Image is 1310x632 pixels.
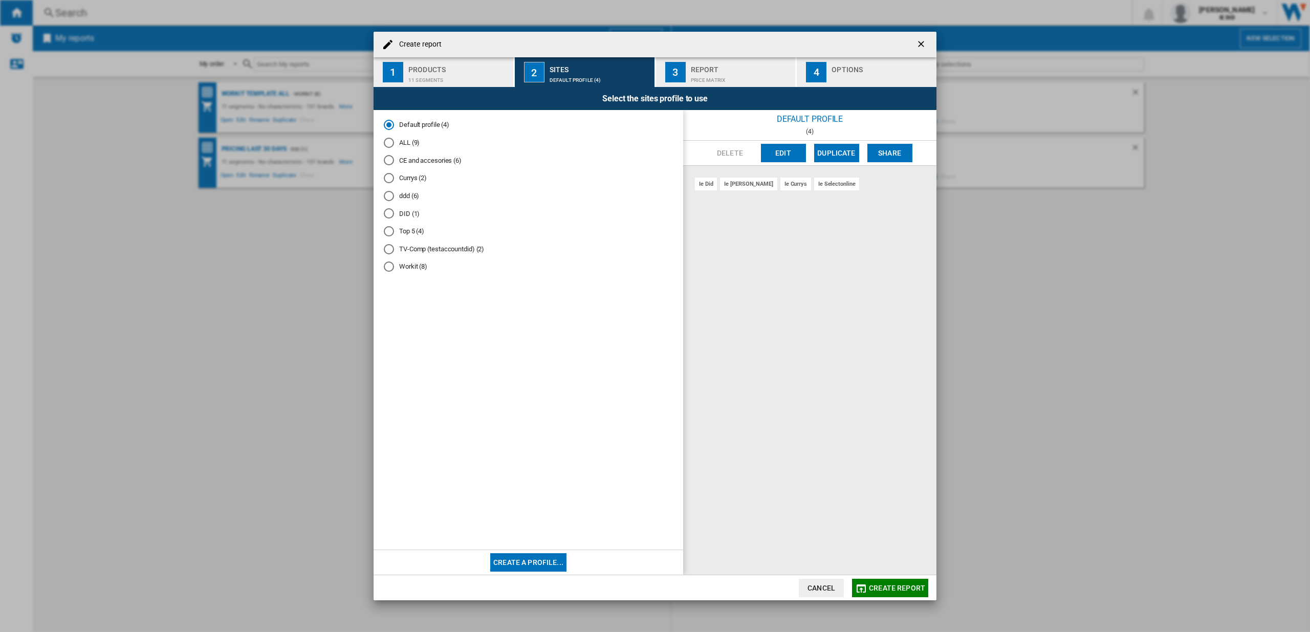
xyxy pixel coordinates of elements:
md-radio-button: Currys (2) [384,173,673,183]
button: Create a profile... [490,553,566,572]
md-radio-button: CE and accesories (6) [384,156,673,165]
button: 1 Products 11 segments [374,57,514,87]
md-radio-button: Top 5 (4) [384,227,673,236]
div: Default profile (4) [550,72,650,83]
button: Create report [852,579,928,597]
div: 11 segments [408,72,509,83]
md-radio-button: DID (1) [384,209,673,219]
button: 2 Sites Default profile (4) [515,57,656,87]
div: Price Matrix [691,72,792,83]
button: 3 Report Price Matrix [656,57,797,87]
div: Sites [550,61,650,72]
div: Report [691,61,792,72]
div: ie did [695,178,717,190]
div: 2 [524,62,544,82]
div: ie selectonline [814,178,860,190]
div: 3 [665,62,686,82]
md-radio-button: ALL (9) [384,138,673,147]
h4: Create report [394,39,442,50]
div: Default profile [683,110,936,128]
button: Share [867,144,912,162]
button: Cancel [799,579,844,597]
div: ie [PERSON_NAME] [720,178,777,190]
div: 4 [806,62,826,82]
div: Options [832,61,932,72]
button: Edit [761,144,806,162]
div: ie currys [780,178,811,190]
button: getI18NText('BUTTONS.CLOSE_DIALOG') [912,34,932,55]
md-radio-button: Workit (8) [384,262,673,272]
span: Create report [869,584,925,592]
md-radio-button: Default profile (4) [384,120,673,130]
md-radio-button: ddd (6) [384,191,673,201]
button: 4 Options [797,57,936,87]
div: 1 [383,62,403,82]
button: Duplicate [814,144,859,162]
div: (4) [683,128,936,135]
ng-md-icon: getI18NText('BUTTONS.CLOSE_DIALOG') [916,39,928,51]
div: Select the sites profile to use [374,87,936,110]
button: Delete [708,144,753,162]
div: Products [408,61,509,72]
md-radio-button: TV-Comp (testaccountdid) (2) [384,244,673,254]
